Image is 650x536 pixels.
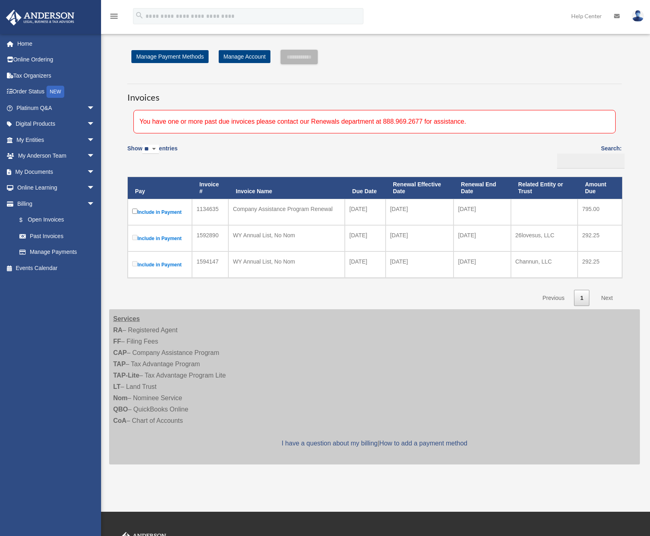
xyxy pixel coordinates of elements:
td: [DATE] [345,199,386,225]
a: $Open Invoices [11,212,99,228]
a: Manage Payment Methods [131,50,209,63]
strong: Services [113,315,140,322]
a: My Documentsarrow_drop_down [6,164,107,180]
span: arrow_drop_down [87,100,103,116]
a: Events Calendar [6,260,107,276]
strong: CoA [113,417,127,424]
th: Related Entity or Trust: activate to sort column ascending [511,177,578,199]
a: Past Invoices [11,228,103,244]
strong: Nom [113,395,128,401]
input: Include in Payment [132,261,137,266]
th: Due Date: activate to sort column ascending [345,177,386,199]
strong: RA [113,327,122,333]
a: Manage Payments [11,244,103,260]
td: [DATE] [454,225,511,251]
div: – Registered Agent – Filing Fees – Company Assistance Program – Tax Advantage Program – Tax Advan... [109,309,640,464]
td: Channun, LLC [511,251,578,278]
a: Digital Productsarrow_drop_down [6,116,107,132]
span: arrow_drop_down [87,196,103,212]
strong: QBO [113,406,128,413]
th: Renewal End Date: activate to sort column ascending [454,177,511,199]
td: [DATE] [454,199,511,225]
span: arrow_drop_down [87,116,103,133]
div: WY Annual List, No Nom [233,256,340,267]
p: | [113,438,636,449]
a: menu [109,14,119,21]
td: [DATE] [345,251,386,278]
strong: CAP [113,349,127,356]
img: Anderson Advisors Platinum Portal [4,10,77,25]
i: menu [109,11,119,21]
td: 292.25 [578,225,622,251]
input: Search: [557,154,625,169]
div: Company Assistance Program Renewal [233,203,340,215]
strong: LT [113,383,120,390]
a: My Entitiesarrow_drop_down [6,132,107,148]
td: 292.25 [578,251,622,278]
h3: Invoices [127,84,622,104]
div: NEW [46,86,64,98]
label: Show entries [127,143,177,162]
a: Tax Organizers [6,68,107,84]
a: I have a question about my billing [282,440,378,447]
a: 1 [574,290,589,306]
td: [DATE] [386,225,454,251]
a: Previous [536,290,570,306]
th: Amount Due: activate to sort column ascending [578,177,622,199]
a: Next [595,290,619,306]
strong: FF [113,338,121,345]
span: arrow_drop_down [87,132,103,148]
label: Include in Payment [132,233,188,243]
select: Showentries [142,145,159,154]
td: 1134635 [192,199,228,225]
input: Include in Payment [132,235,137,240]
span: $ [24,215,28,225]
a: Online Ordering [6,52,107,68]
strong: TAP [113,361,126,367]
a: Manage Account [219,50,270,63]
a: Billingarrow_drop_down [6,196,103,212]
td: 795.00 [578,199,622,225]
img: User Pic [632,10,644,22]
label: Include in Payment [132,260,188,270]
span: arrow_drop_down [87,180,103,196]
td: 1594147 [192,251,228,278]
label: Search: [554,143,622,169]
a: My Anderson Teamarrow_drop_down [6,148,107,164]
td: 26lovesus, LLC [511,225,578,251]
span: arrow_drop_down [87,164,103,180]
span: arrow_drop_down [87,148,103,165]
label: Include in Payment [132,207,188,217]
td: [DATE] [454,251,511,278]
th: Invoice Name: activate to sort column ascending [228,177,345,199]
input: Include in Payment [132,209,137,214]
a: Platinum Q&Aarrow_drop_down [6,100,107,116]
a: Order StatusNEW [6,84,107,100]
div: WY Annual List, No Nom [233,230,340,241]
a: How to add a payment method [379,440,467,447]
th: Invoice #: activate to sort column ascending [192,177,228,199]
a: Home [6,36,107,52]
th: Renewal Effective Date: activate to sort column ascending [386,177,454,199]
a: Online Learningarrow_drop_down [6,180,107,196]
td: 1592890 [192,225,228,251]
th: Pay: activate to sort column descending [128,177,192,199]
strong: TAP-Lite [113,372,139,379]
i: search [135,11,144,20]
div: You have one or more past due invoices please contact our Renewals department at 888.969.2677 for... [133,110,616,133]
td: [DATE] [386,199,454,225]
td: [DATE] [386,251,454,278]
td: [DATE] [345,225,386,251]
